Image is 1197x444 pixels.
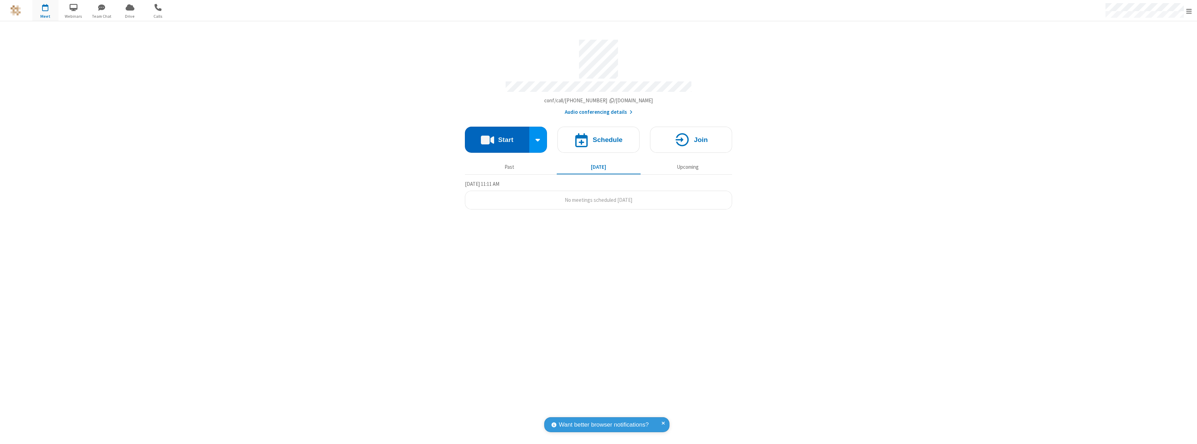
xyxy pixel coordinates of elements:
span: Webinars [61,13,87,19]
button: Copy my meeting room linkCopy my meeting room link [544,97,653,105]
button: Past [468,160,552,174]
button: [DATE] [557,160,641,174]
button: Upcoming [646,160,730,174]
button: Schedule [557,127,640,153]
span: Calls [145,13,171,19]
button: Join [650,127,732,153]
iframe: Chat [1180,426,1192,439]
span: Drive [117,13,143,19]
span: Meet [32,13,58,19]
h4: Join [694,136,708,143]
span: Copy my meeting room link [544,97,653,104]
h4: Schedule [593,136,623,143]
div: Start conference options [529,127,547,153]
span: Want better browser notifications? [559,420,649,429]
span: [DATE] 11:11 AM [465,181,499,187]
button: Start [465,127,529,153]
span: Team Chat [89,13,115,19]
h4: Start [498,136,513,143]
section: Account details [465,34,732,116]
button: Audio conferencing details [565,108,633,116]
span: No meetings scheduled [DATE] [565,197,632,203]
img: QA Selenium DO NOT DELETE OR CHANGE [10,5,21,16]
section: Today's Meetings [465,180,732,210]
